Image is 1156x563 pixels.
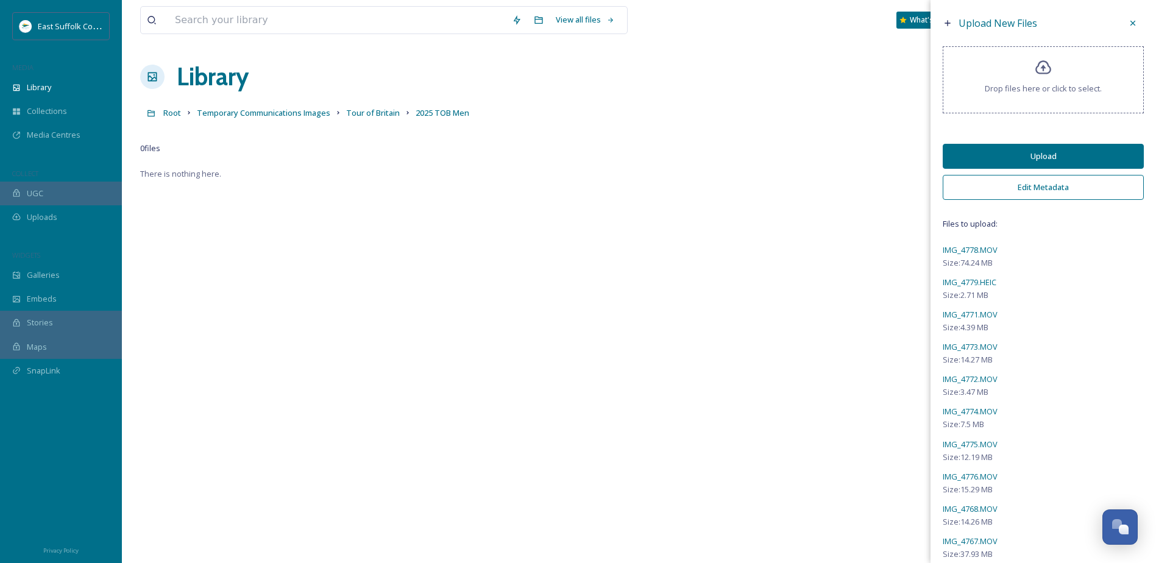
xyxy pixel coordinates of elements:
span: Library [27,82,51,93]
a: Temporary Communications Images [197,105,330,120]
span: Maps [27,341,47,353]
span: 0 file s [140,143,160,154]
a: Privacy Policy [43,542,79,557]
span: Root [163,107,181,118]
span: IMG_4774.MOV [943,406,998,417]
span: Tour of Britain [346,107,400,118]
a: 2025 TOB Men [416,105,469,120]
span: East Suffolk Council [38,20,110,32]
span: Media Centres [27,129,80,141]
span: Size: 14.27 MB [943,354,993,366]
span: There is nothing here. [140,168,221,179]
span: Size: 15.29 MB [943,484,993,495]
span: IMG_4767.MOV [943,536,998,547]
span: Drop files here or click to select. [985,83,1102,94]
span: Size: 4.39 MB [943,322,988,333]
span: Size: 7.5 MB [943,419,984,430]
button: Upload [943,144,1144,169]
button: Edit Metadata [943,175,1144,200]
span: IMG_4771.MOV [943,309,998,320]
span: IMG_4768.MOV [943,503,998,514]
span: Temporary Communications Images [197,107,330,118]
img: ESC%20Logo.png [20,20,32,32]
span: Files to upload: [943,218,1144,230]
span: Privacy Policy [43,547,79,554]
a: View all files [550,8,621,32]
a: Root [163,105,181,120]
span: WIDGETS [12,250,40,260]
span: Upload New Files [959,16,1037,30]
span: Uploads [27,211,57,223]
span: IMG_4776.MOV [943,471,998,482]
a: Tour of Britain [346,105,400,120]
span: Stories [27,317,53,328]
a: Library [177,58,249,95]
span: Size: 74.24 MB [943,257,993,269]
button: Open Chat [1102,509,1138,545]
span: Embeds [27,293,57,305]
span: Size: 37.93 MB [943,548,993,560]
span: Size: 12.19 MB [943,451,993,463]
span: Galleries [27,269,60,281]
span: IMG_4779.HEIC [943,277,996,288]
span: IMG_4778.MOV [943,244,998,255]
span: Collections [27,105,67,117]
span: Size: 2.71 MB [943,289,988,301]
span: COLLECT [12,169,38,178]
span: IMG_4772.MOV [943,374,998,384]
span: UGC [27,188,43,199]
span: IMG_4773.MOV [943,341,998,352]
span: IMG_4775.MOV [943,439,998,450]
span: 2025 TOB Men [416,107,469,118]
span: Size: 14.26 MB [943,516,993,528]
span: MEDIA [12,63,34,72]
span: SnapLink [27,365,60,377]
input: Search your library [169,7,506,34]
a: What's New [896,12,957,29]
span: Size: 3.47 MB [943,386,988,398]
